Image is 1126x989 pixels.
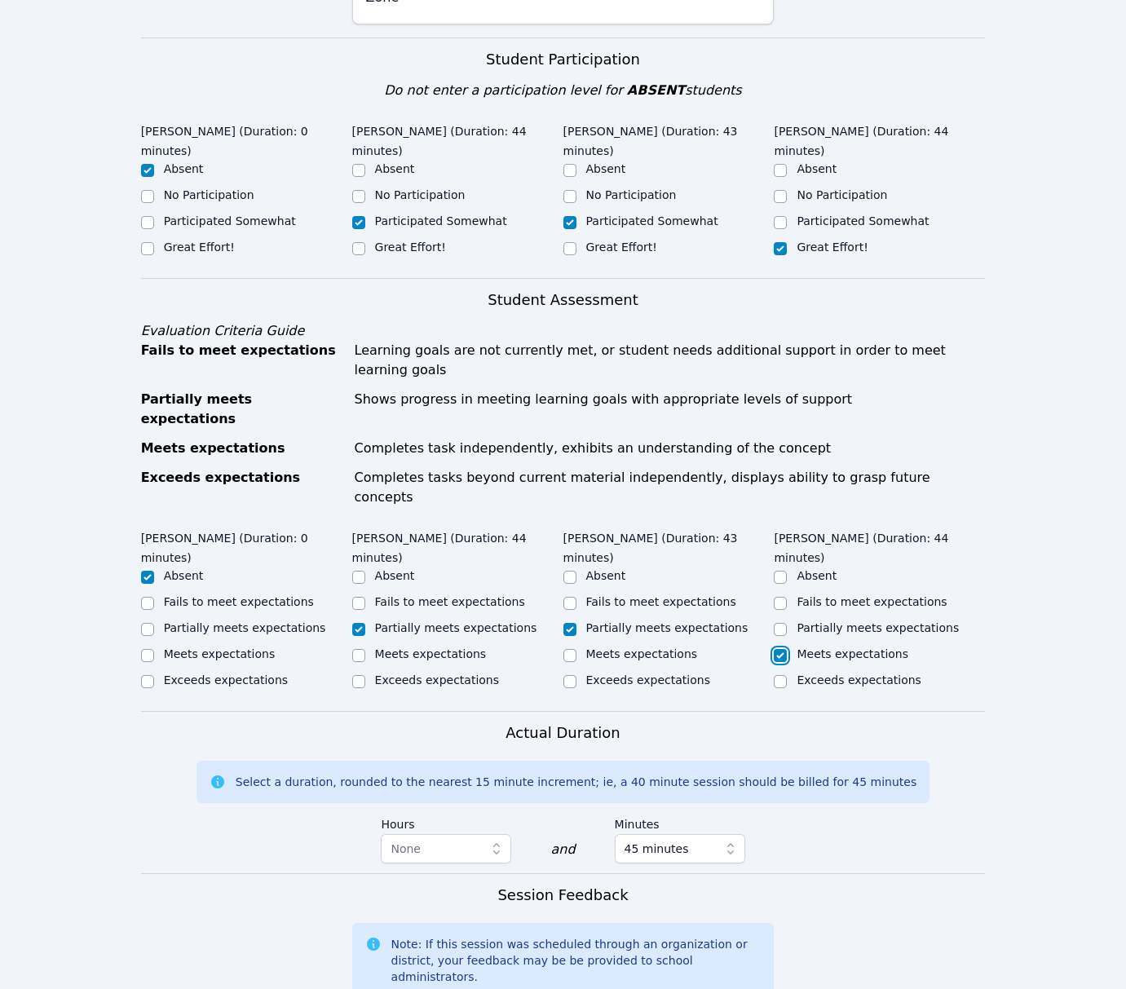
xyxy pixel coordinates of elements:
[391,842,421,855] span: None
[141,341,345,380] div: Fails to meet expectations
[352,117,563,161] legend: [PERSON_NAME] (Duration: 44 minutes)
[375,188,466,201] label: No Participation
[625,839,689,859] span: 45 minutes
[586,673,710,687] label: Exceeds expectations
[375,647,487,660] label: Meets expectations
[236,774,916,790] div: Select a duration, rounded to the nearest 15 minute increment; ie, a 40 minute session should be ...
[381,834,511,863] button: None
[615,810,745,834] label: Minutes
[586,162,626,175] label: Absent
[586,214,718,227] label: Participated Somewhat
[164,188,254,201] label: No Participation
[563,117,775,161] legend: [PERSON_NAME] (Duration: 43 minutes)
[164,162,204,175] label: Absent
[164,621,326,634] label: Partially meets expectations
[375,241,446,254] label: Great Effort!
[391,936,762,985] div: Note: If this session was scheduled through an organization or district, your feedback may be be ...
[141,390,345,429] div: Partially meets expectations
[164,569,204,582] label: Absent
[797,647,908,660] label: Meets expectations
[497,884,628,907] h3: Session Feedback
[355,468,986,507] div: Completes tasks beyond current material independently, displays ability to grasp future concepts
[375,162,415,175] label: Absent
[164,647,276,660] label: Meets expectations
[164,214,296,227] label: Participated Somewhat
[375,621,537,634] label: Partially meets expectations
[375,214,507,227] label: Participated Somewhat
[797,188,887,201] label: No Participation
[627,82,685,98] span: ABSENT
[797,673,921,687] label: Exceeds expectations
[375,595,525,608] label: Fails to meet expectations
[774,523,985,567] legend: [PERSON_NAME] (Duration: 44 minutes)
[164,595,314,608] label: Fails to meet expectations
[141,321,986,341] div: Evaluation Criteria Guide
[141,439,345,458] div: Meets expectations
[375,673,499,687] label: Exceeds expectations
[586,188,677,201] label: No Participation
[355,341,986,380] div: Learning goals are not currently met, or student needs additional support in order to meet learni...
[141,468,345,507] div: Exceeds expectations
[164,241,235,254] label: Great Effort!
[164,673,288,687] label: Exceeds expectations
[355,439,986,458] div: Completes task independently, exhibits an understanding of the concept
[141,117,352,161] legend: [PERSON_NAME] (Duration: 0 minutes)
[797,214,929,227] label: Participated Somewhat
[797,162,837,175] label: Absent
[381,810,511,834] label: Hours
[141,81,986,100] div: Do not enter a participation level for students
[141,289,986,311] h3: Student Assessment
[586,621,748,634] label: Partially meets expectations
[586,569,626,582] label: Absent
[797,595,947,608] label: Fails to meet expectations
[586,647,698,660] label: Meets expectations
[355,390,986,429] div: Shows progress in meeting learning goals with appropriate levels of support
[615,834,745,863] button: 45 minutes
[375,569,415,582] label: Absent
[141,523,352,567] legend: [PERSON_NAME] (Duration: 0 minutes)
[774,117,985,161] legend: [PERSON_NAME] (Duration: 44 minutes)
[563,523,775,567] legend: [PERSON_NAME] (Duration: 43 minutes)
[797,621,959,634] label: Partially meets expectations
[586,595,736,608] label: Fails to meet expectations
[550,840,575,859] div: and
[797,241,868,254] label: Great Effort!
[352,523,563,567] legend: [PERSON_NAME] (Duration: 44 minutes)
[141,48,986,71] h3: Student Participation
[506,722,620,744] h3: Actual Duration
[797,569,837,582] label: Absent
[586,241,657,254] label: Great Effort!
